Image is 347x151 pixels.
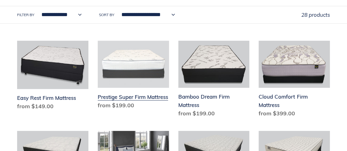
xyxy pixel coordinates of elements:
[301,11,330,18] span: 28 products
[98,41,169,112] a: Prestige Super Firm Mattress
[17,41,88,113] a: Easy Rest Firm Mattress
[17,12,34,18] label: Filter by
[99,12,114,18] label: Sort by
[259,41,330,120] a: Cloud Comfort Firm Mattress
[178,41,250,120] a: Bamboo Dream Firm Mattress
